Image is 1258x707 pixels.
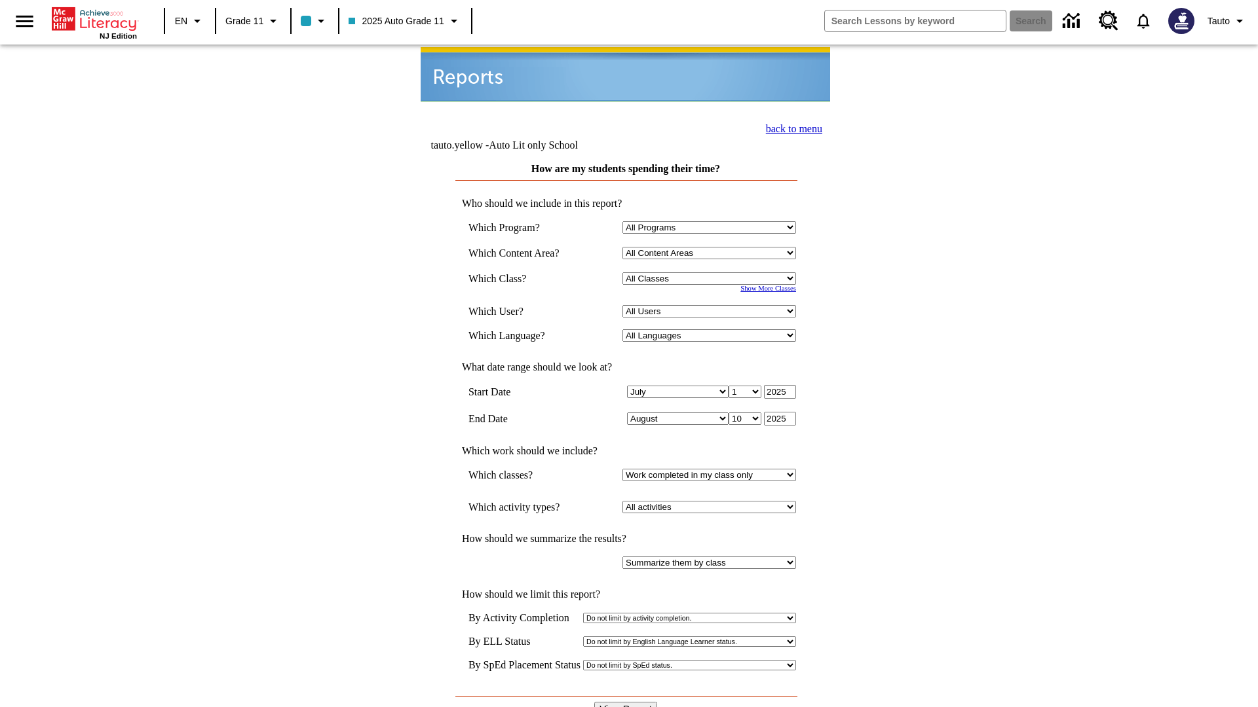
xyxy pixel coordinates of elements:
button: Grade: Grade 11, Select a grade [220,9,286,33]
a: How are my students spending their time? [531,163,720,174]
td: Start Date [468,385,579,399]
td: Which work should we include? [455,445,796,457]
input: search field [825,10,1006,31]
td: Which Class? [468,272,579,285]
a: Show More Classes [740,285,796,292]
td: How should we summarize the results? [455,533,796,545]
button: Select a new avatar [1160,4,1202,38]
img: Avatar [1168,8,1194,34]
nobr: Which Content Area? [468,247,560,259]
td: tauto.yellow - [430,139,671,151]
td: By Activity Completion [468,612,581,624]
td: End Date [468,412,579,426]
nobr: Auto Lit only School [489,139,578,151]
td: Which User? [468,305,579,317]
button: Language: EN, Select a language [169,9,211,33]
a: Data Center [1055,3,1091,39]
td: Which activity types? [468,501,579,513]
td: By ELL Status [468,636,581,647]
button: Class: 2025 Auto Grade 11, Select your class [343,9,467,33]
td: Which classes? [468,469,579,481]
span: NJ Edition [100,32,137,40]
a: Resource Center, Will open in new tab [1091,3,1126,39]
td: Who should we include in this report? [455,198,796,209]
td: How should we limit this report? [455,589,796,600]
span: EN [175,14,187,28]
td: Which Program? [468,221,579,234]
span: 2025 Auto Grade 11 [349,14,444,28]
td: Which Language? [468,329,579,342]
img: header [421,47,830,101]
button: Class color is light blue. Change class color [295,9,334,33]
span: Grade 11 [225,14,263,28]
a: Notifications [1126,4,1160,38]
td: What date range should we look at? [455,361,796,373]
button: Profile/Settings [1202,9,1253,33]
div: Home [52,5,137,40]
td: By SpEd Placement Status [468,659,581,671]
button: Open side menu [5,2,44,41]
a: back to menu [766,123,822,134]
span: Tauto [1208,14,1230,28]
